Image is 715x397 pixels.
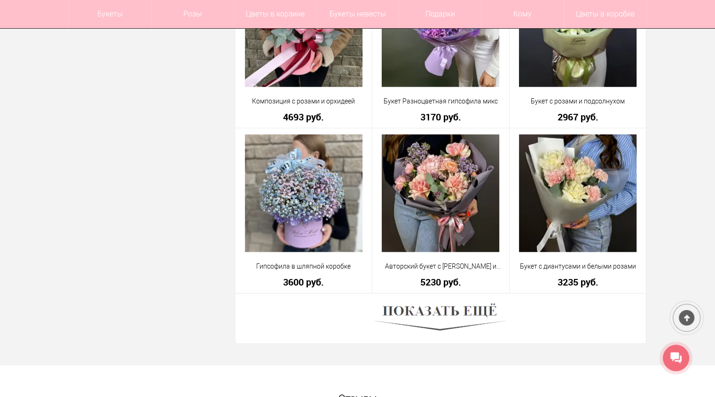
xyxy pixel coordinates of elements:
[245,135,362,252] img: Гипсофила в шляпной коробке
[242,277,366,287] a: 3600 руб.
[516,277,640,287] a: 3235 руб.
[519,135,636,252] img: Букет с диантусами и белыми розами
[516,112,640,122] a: 2967 руб.
[378,96,503,106] a: Букет Разноцветная гипсофила микс
[516,96,640,106] a: Букет с розами и подсолнухом
[378,112,503,122] a: 3170 руб.
[242,112,366,122] a: 4693 руб.
[378,277,503,287] a: 5230 руб.
[375,314,506,322] a: Показать ещё
[378,262,503,271] a: Авторский букет с [PERSON_NAME] и [PERSON_NAME]
[382,135,499,252] img: Авторский букет с сиренью и розами
[375,301,506,336] img: Показать ещё
[516,262,640,271] a: Букет с диантусами и белыми розами
[242,262,366,271] a: Гипсофила в шляпной коробке
[242,96,366,106] a: Композиция с розами и орхидеей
